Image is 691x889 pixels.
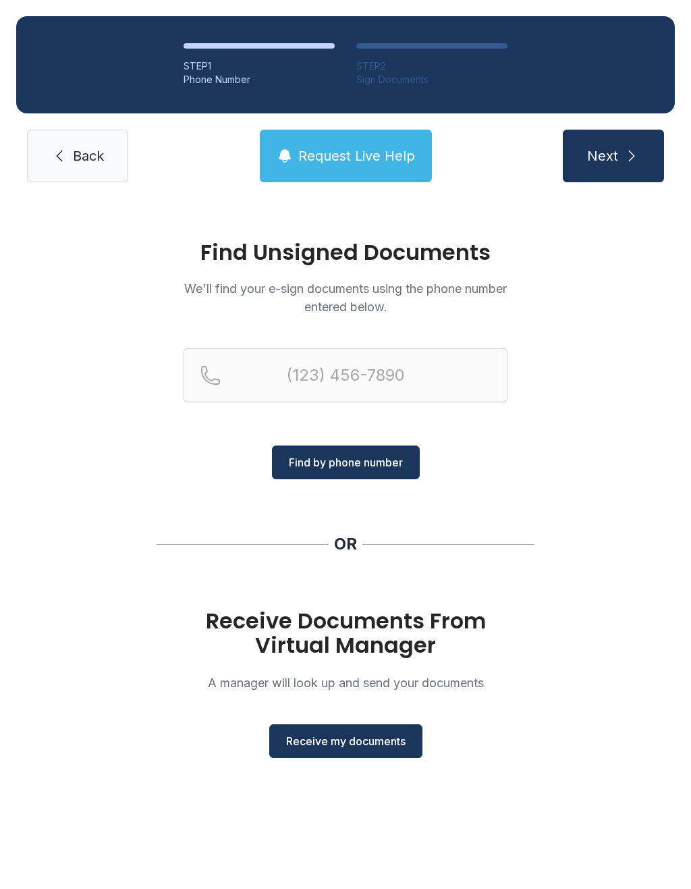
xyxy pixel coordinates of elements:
span: Back [73,146,104,165]
input: Reservation phone number [184,348,507,402]
h1: Find Unsigned Documents [184,242,507,263]
span: Next [587,146,618,165]
div: STEP 2 [356,59,507,73]
p: A manager will look up and send your documents [184,674,507,692]
span: Request Live Help [298,146,415,165]
p: We'll find your e-sign documents using the phone number entered below. [184,279,507,316]
div: OR [334,533,357,555]
span: Receive my documents [286,733,406,749]
div: Sign Documents [356,73,507,86]
div: Phone Number [184,73,335,86]
div: STEP 1 [184,59,335,73]
span: Find by phone number [289,454,403,470]
h1: Receive Documents From Virtual Manager [184,609,507,657]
